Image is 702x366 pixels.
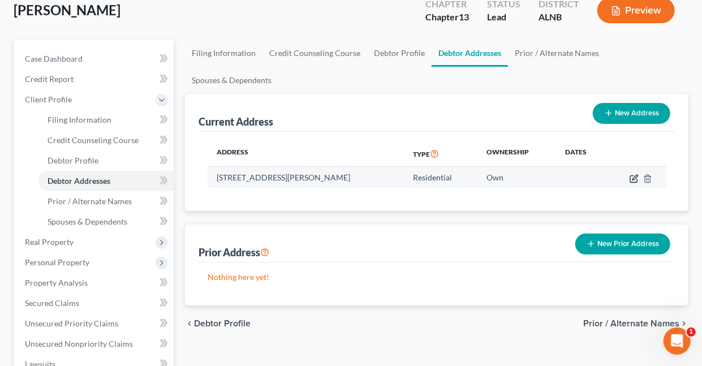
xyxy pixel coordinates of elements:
[25,54,83,63] span: Case Dashboard
[185,40,262,67] a: Filing Information
[583,319,679,328] span: Prior / Alternate Names
[583,319,688,328] button: Prior / Alternate Names chevron_right
[48,217,127,226] span: Spouses & Dependents
[25,74,74,84] span: Credit Report
[25,339,133,348] span: Unsecured Nonpriority Claims
[48,135,139,145] span: Credit Counseling Course
[404,141,478,167] th: Type
[38,130,174,150] a: Credit Counseling Course
[185,319,194,328] i: chevron_left
[16,273,174,293] a: Property Analysis
[38,110,174,130] a: Filing Information
[208,141,404,167] th: Address
[556,141,608,167] th: Dates
[25,237,74,247] span: Real Property
[425,11,469,24] div: Chapter
[16,49,174,69] a: Case Dashboard
[539,11,579,24] div: ALNB
[25,298,79,308] span: Secured Claims
[208,272,666,283] p: Nothing here yet!
[478,167,556,188] td: Own
[25,257,89,267] span: Personal Property
[508,40,606,67] a: Prior / Alternate Names
[185,319,251,328] button: chevron_left Debtor Profile
[262,40,367,67] a: Credit Counseling Course
[16,69,174,89] a: Credit Report
[25,278,88,287] span: Property Analysis
[487,11,520,24] div: Lead
[14,2,120,18] span: [PERSON_NAME]
[432,40,508,67] a: Debtor Addresses
[593,103,670,124] button: New Address
[38,191,174,212] a: Prior / Alternate Names
[478,141,556,167] th: Ownership
[48,156,98,165] span: Debtor Profile
[38,212,174,232] a: Spouses & Dependents
[194,319,251,328] span: Debtor Profile
[679,319,688,328] i: chevron_right
[25,318,118,328] span: Unsecured Priority Claims
[664,328,691,355] iframe: Intercom live chat
[199,115,273,128] div: Current Address
[16,334,174,354] a: Unsecured Nonpriority Claims
[199,246,269,259] div: Prior Address
[575,234,670,255] button: New Prior Address
[16,313,174,334] a: Unsecured Priority Claims
[404,167,478,188] td: Residential
[48,115,111,124] span: Filing Information
[48,196,132,206] span: Prior / Alternate Names
[459,11,469,22] span: 13
[48,176,110,186] span: Debtor Addresses
[25,94,72,104] span: Client Profile
[38,150,174,171] a: Debtor Profile
[38,171,174,191] a: Debtor Addresses
[16,293,174,313] a: Secured Claims
[687,328,696,337] span: 1
[208,167,404,188] td: [STREET_ADDRESS][PERSON_NAME]
[367,40,432,67] a: Debtor Profile
[185,67,278,94] a: Spouses & Dependents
